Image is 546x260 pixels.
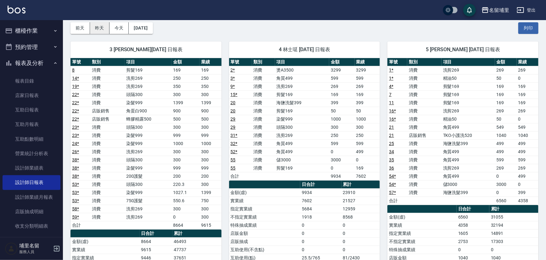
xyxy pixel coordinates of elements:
td: 900 [172,107,200,115]
td: 儲3000 [275,156,329,164]
td: 消費 [252,107,275,115]
span: 4 林士珽 [DATE] 日報表 [237,46,373,53]
td: 0 [300,221,341,229]
td: 消費 [252,115,275,123]
td: 店販銷售 [90,107,125,115]
td: 1399 [172,99,200,107]
td: 300 [200,123,221,131]
td: 399 [517,188,538,197]
td: 500 [172,115,200,123]
td: 9615 [200,221,221,229]
th: 業績 [355,58,380,66]
td: 300 [200,156,221,164]
th: 項目 [442,58,495,66]
td: 頭隔300 [275,123,329,131]
th: 累計 [172,230,222,238]
a: 互助月報表 [3,117,60,132]
td: 12959 [341,205,380,213]
a: 20 [231,108,236,113]
td: 300 [200,213,221,221]
span: 5 [PERSON_NAME] [DATE] 日報表 [395,46,531,53]
a: 55 [231,165,236,171]
td: 消費 [407,180,442,188]
td: 頭隔300 [125,180,172,188]
td: 399 [355,99,380,107]
td: 海鹽洗髮399 [442,139,495,148]
p: 服務人員 [19,249,51,255]
td: 洗剪269 [125,82,172,90]
button: 前天 [70,22,90,34]
td: 4358 [457,221,489,229]
th: 金額 [329,58,355,66]
td: 消費 [252,148,275,156]
a: 互助日報表 [3,103,60,117]
td: 1605 [457,229,489,237]
a: 35 [389,157,394,162]
td: 洗剪269 [125,205,172,213]
td: 消費 [407,164,442,172]
td: 消費 [90,188,125,197]
div: 名留埔里 [489,6,509,14]
td: 消費 [90,156,125,164]
td: 特殊抽成業績 [229,221,301,229]
a: 36 [389,165,394,171]
td: 300 [329,123,355,131]
td: 300 [200,205,221,213]
td: 169 [355,164,380,172]
a: 55 [231,157,236,162]
td: 1000 [172,139,200,148]
td: 999 [172,131,200,139]
td: 300 [172,205,200,213]
td: TKO小護洗520 [442,131,495,139]
td: 599 [329,74,355,82]
td: 169 [517,99,538,107]
td: 8664 [172,221,200,229]
td: 金額(虛) [70,237,140,246]
td: 169 [172,66,200,74]
td: 0 [300,229,341,237]
td: 1000 [329,115,355,123]
td: 消費 [90,74,125,82]
h5: 埔里名留 [19,243,51,249]
td: 499 [495,139,517,148]
td: 499 [517,139,538,148]
td: 精油50 [442,115,495,123]
td: 350 [172,82,200,90]
td: 消費 [407,172,442,180]
td: 200 [200,172,221,180]
td: 消費 [90,205,125,213]
td: 店販銷售 [407,131,442,139]
th: 單號 [387,58,407,66]
a: 營業統計分析表 [3,146,60,161]
a: 21 [389,125,394,130]
td: 1399 [200,188,221,197]
td: 269 [495,164,517,172]
td: 9934 [300,188,341,197]
td: 31055 [489,213,538,221]
th: 類別 [90,58,125,66]
button: 預約管理 [3,39,60,55]
button: save [463,4,476,16]
button: 客戶管理 [3,236,60,252]
th: 累計 [341,181,380,189]
td: 蜂膠精露500 [125,115,172,123]
td: 300 [172,123,200,131]
td: 消費 [407,148,442,156]
td: 0 [355,156,380,164]
td: 269 [495,107,517,115]
td: 消費 [90,180,125,188]
td: 消費 [407,115,442,123]
td: 1399 [200,99,221,107]
button: 櫃檯作業 [3,23,60,39]
td: 消費 [252,131,275,139]
button: 今天 [110,22,129,34]
td: 250 [172,74,200,82]
td: 頭隔300 [125,156,172,164]
td: 750護髮 [125,197,172,205]
td: 消費 [90,139,125,148]
a: 報表目錄 [3,74,60,88]
a: 29 [231,116,236,122]
td: 0 [517,74,538,82]
td: 洗剪269 [442,164,495,172]
table: a dense table [229,58,380,181]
